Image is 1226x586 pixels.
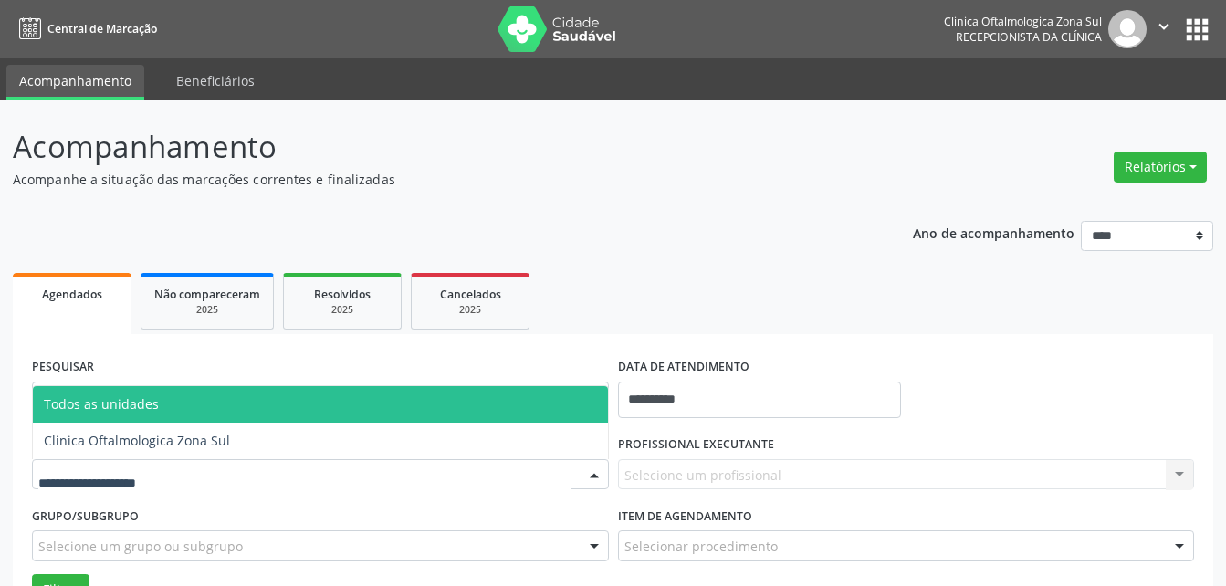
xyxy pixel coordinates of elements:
[618,353,749,382] label: DATA DE ATENDIMENTO
[1147,10,1181,48] button: 
[154,287,260,302] span: Não compareceram
[154,303,260,317] div: 2025
[424,303,516,317] div: 2025
[44,395,159,413] span: Todos as unidades
[42,287,102,302] span: Agendados
[32,502,139,530] label: Grupo/Subgrupo
[38,537,243,556] span: Selecione um grupo ou subgrupo
[13,124,854,170] p: Acompanhamento
[618,431,774,459] label: PROFISSIONAL EXECUTANTE
[6,65,144,100] a: Acompanhamento
[314,287,371,302] span: Resolvidos
[1108,10,1147,48] img: img
[13,170,854,189] p: Acompanhe a situação das marcações correntes e finalizadas
[1181,14,1213,46] button: apps
[913,221,1074,244] p: Ano de acompanhamento
[1154,16,1174,37] i: 
[47,21,157,37] span: Central de Marcação
[440,287,501,302] span: Cancelados
[956,29,1102,45] span: Recepcionista da clínica
[44,432,230,449] span: Clinica Oftalmologica Zona Sul
[297,303,388,317] div: 2025
[618,502,752,530] label: Item de agendamento
[13,14,157,44] a: Central de Marcação
[32,353,94,382] label: PESQUISAR
[944,14,1102,29] div: Clinica Oftalmologica Zona Sul
[1114,152,1207,183] button: Relatórios
[624,537,778,556] span: Selecionar procedimento
[163,65,267,97] a: Beneficiários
